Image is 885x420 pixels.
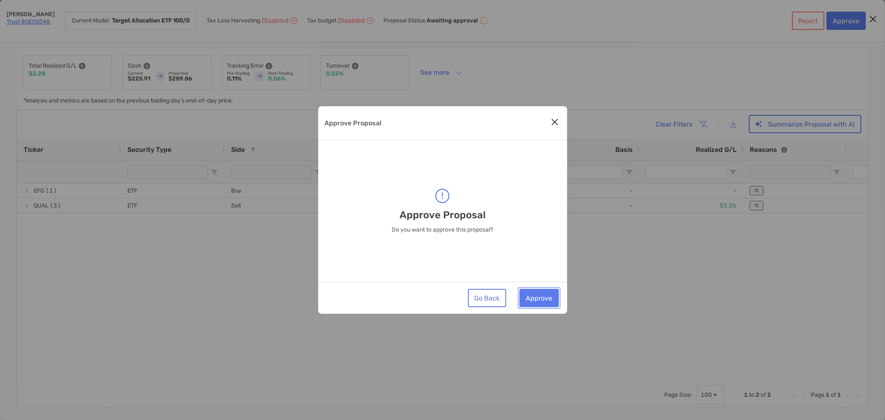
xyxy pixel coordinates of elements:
p: Do you want to approve this proposal? [392,227,493,233]
div: Approve Proposal [318,106,567,314]
p: Approve Proposal [325,118,382,128]
button: Go Back [468,289,506,307]
button: Approve [519,289,559,307]
button: Close modal [549,116,561,129]
p: Approve Proposal [400,210,485,220]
